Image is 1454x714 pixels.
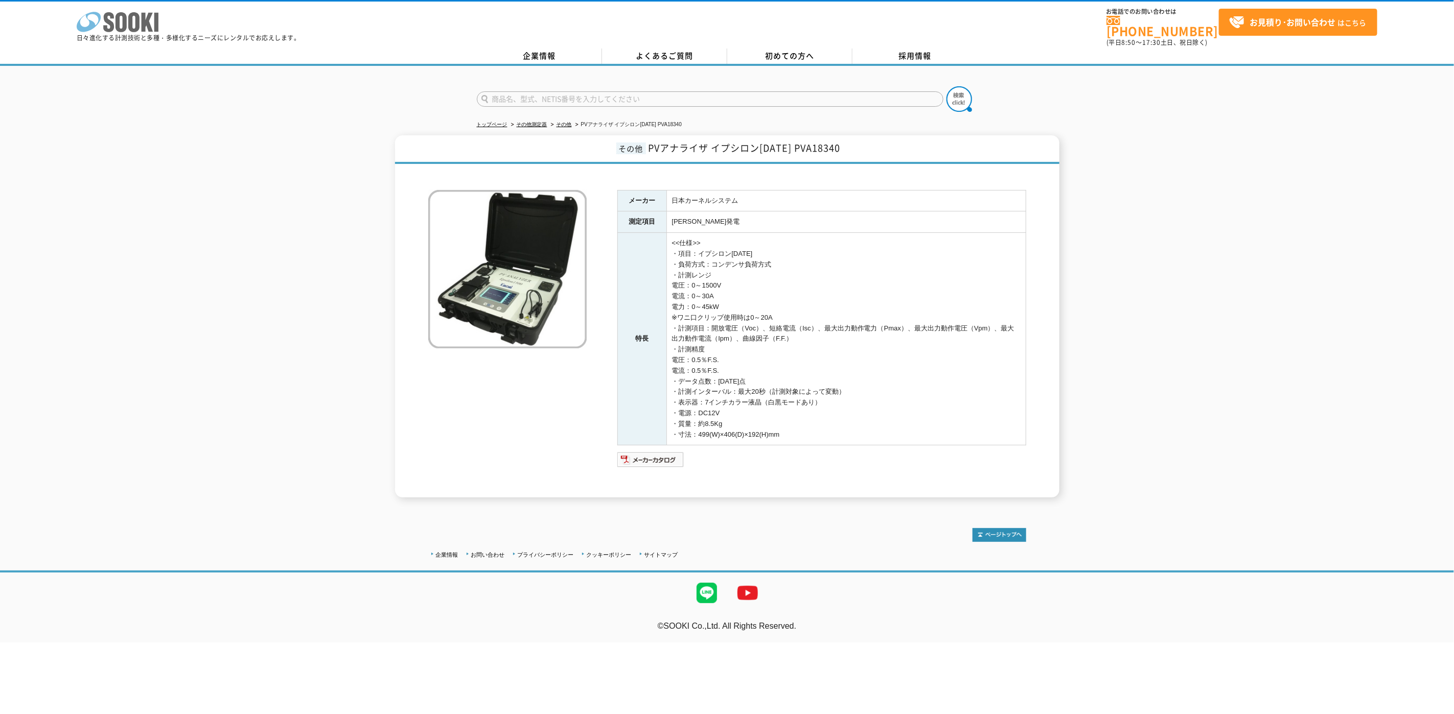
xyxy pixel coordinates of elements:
th: メーカー [617,190,666,211]
td: <<仕様>> ・項目：イプシロン[DATE] ・負荷方式：コンデンサ負荷方式 ・計測レンジ 電圧：0～1500V 電流：0～30A 電力：0～45kW ※ワニ口クリップ使用時は0～20A ・計測... [666,233,1026,445]
td: 日本カーネルシステム [666,190,1026,211]
span: はこちら [1229,15,1366,30]
a: テストMail [1415,632,1454,641]
span: 初めての方へ [765,50,814,61]
span: (平日 ～ 土日、祝日除く) [1106,38,1208,47]
a: クッキーポリシー [587,552,632,558]
a: お見積り･お問い合わせはこちら [1219,9,1377,36]
a: [PHONE_NUMBER] [1106,16,1219,37]
a: 採用情報 [852,49,978,64]
a: トップページ [477,122,507,127]
span: 8:50 [1122,38,1136,47]
a: 企業情報 [477,49,602,64]
span: その他 [616,142,646,154]
input: 商品名、型式、NETIS番号を入力してください [477,91,943,107]
a: プライバシーポリシー [518,552,574,558]
p: 日々進化する計測技術と多種・多様化するニーズにレンタルでお応えします。 [77,35,301,41]
span: 17:30 [1142,38,1161,47]
a: お問い合わせ [471,552,505,558]
span: お電話でのお問い合わせは [1106,9,1219,15]
span: PVアナライザ イプシロン[DATE] PVA18340 [649,141,841,155]
a: その他測定器 [517,122,547,127]
a: 初めての方へ [727,49,852,64]
li: PVアナライザ イプシロン[DATE] PVA18340 [573,120,682,130]
a: よくあるご質問 [602,49,727,64]
a: その他 [557,122,572,127]
a: メーカーカタログ [617,459,684,466]
strong: お見積り･お問い合わせ [1250,16,1335,28]
img: メーカーカタログ [617,451,684,468]
th: 測定項目 [617,211,666,233]
a: 企業情報 [436,552,458,558]
th: 特長 [617,233,666,445]
img: LINE [686,573,727,613]
img: btn_search.png [947,86,972,112]
img: YouTube [727,573,768,613]
td: [PERSON_NAME]発電 [666,211,1026,233]
img: トップページへ [973,528,1026,542]
img: PVアナライザ イプシロン1500 PVA18340 [428,190,587,348]
a: サイトマップ [644,552,678,558]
